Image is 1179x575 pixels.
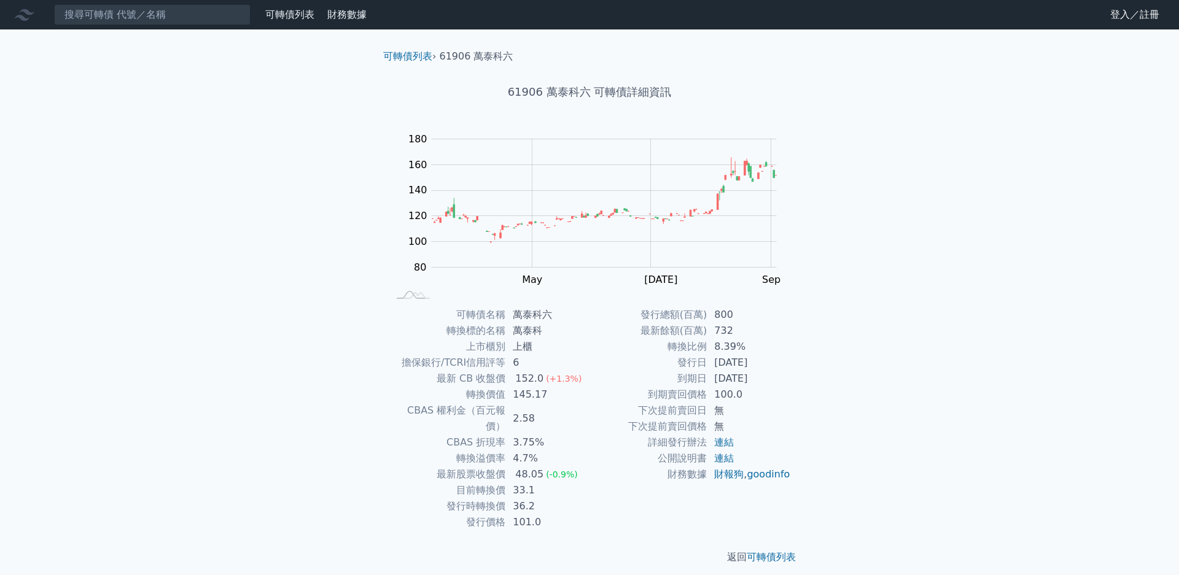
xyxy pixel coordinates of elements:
a: 財務數據 [327,9,367,20]
td: 3.75% [505,434,589,450]
td: 2.58 [505,403,589,434]
td: 最新餘額(百萬) [589,323,707,339]
td: 101.0 [505,514,589,530]
td: 擔保銀行/TCRI信用評等 [388,355,505,371]
td: 最新股票收盤價 [388,466,505,482]
td: 轉換價值 [388,387,505,403]
tspan: 180 [408,133,427,145]
td: 36.2 [505,498,589,514]
td: 公開說明書 [589,450,707,466]
tspan: May [522,274,542,285]
input: 搜尋可轉債 代號／名稱 [54,4,251,25]
span: (-0.9%) [546,469,578,479]
td: 轉換溢價率 [388,450,505,466]
td: [DATE] [707,355,791,371]
td: 上市櫃別 [388,339,505,355]
td: 發行總額(百萬) [589,307,707,323]
td: 轉換標的名稱 [388,323,505,339]
td: 詳細發行辦法 [589,434,707,450]
div: 48.05 [513,466,546,482]
tspan: 140 [408,184,427,196]
tspan: 120 [408,210,427,222]
td: 可轉債名稱 [388,307,505,323]
a: 可轉債列表 [383,50,432,62]
span: (+1.3%) [546,374,582,384]
li: 61906 萬泰科六 [440,49,513,64]
td: 到期日 [589,371,707,387]
td: 最新 CB 收盤價 [388,371,505,387]
td: , [707,466,791,482]
a: 連結 [714,452,734,464]
a: goodinfo [747,468,790,480]
tspan: [DATE] [644,274,677,285]
tspan: 160 [408,159,427,171]
div: 152.0 [513,371,546,387]
td: CBAS 折現率 [388,434,505,450]
tspan: Sep [762,274,780,285]
td: 發行日 [589,355,707,371]
td: 萬泰科六 [505,307,589,323]
tspan: 100 [408,236,427,247]
td: 無 [707,419,791,434]
td: 目前轉換價 [388,482,505,498]
a: 連結 [714,436,734,448]
td: 財務數據 [589,466,707,482]
tspan: 80 [414,261,426,273]
td: 下次提前賣回日 [589,403,707,419]
p: 返回 [373,550,806,565]
td: 發行時轉換價 [388,498,505,514]
td: 無 [707,403,791,419]
a: 登入／註冊 [1100,5,1169,25]
td: 100.0 [707,387,791,403]
td: 4.7% [505,450,589,466]
td: [DATE] [707,371,791,387]
td: 8.39% [707,339,791,355]
td: 下次提前賣回價格 [589,419,707,434]
td: 33.1 [505,482,589,498]
td: 6 [505,355,589,371]
td: 到期賣回價格 [589,387,707,403]
td: 萬泰科 [505,323,589,339]
td: CBAS 權利金（百元報價） [388,403,505,434]
a: 財報狗 [714,468,744,480]
a: 可轉債列表 [265,9,314,20]
g: Chart [402,133,795,311]
td: 800 [707,307,791,323]
td: 上櫃 [505,339,589,355]
td: 732 [707,323,791,339]
td: 發行價格 [388,514,505,530]
td: 145.17 [505,387,589,403]
li: › [383,49,436,64]
h1: 61906 萬泰科六 可轉債詳細資訊 [373,83,806,101]
td: 轉換比例 [589,339,707,355]
a: 可轉債列表 [747,551,796,563]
